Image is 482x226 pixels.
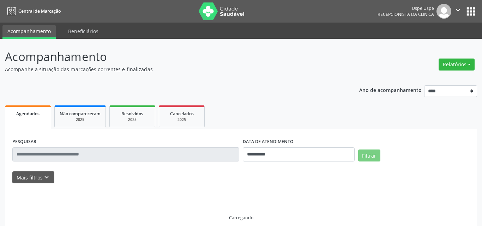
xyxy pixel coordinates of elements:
[359,85,422,94] p: Ano de acompanhamento
[60,117,101,122] div: 2025
[63,25,103,37] a: Beneficiários
[43,173,50,181] i: keyboard_arrow_down
[164,117,199,122] div: 2025
[170,111,194,117] span: Cancelados
[454,6,462,14] i: 
[121,111,143,117] span: Resolvidos
[2,25,56,39] a: Acompanhamento
[378,5,434,11] div: Uspe Uspe
[439,59,475,71] button: Relatórios
[358,149,380,161] button: Filtrar
[436,4,451,19] img: img
[115,117,150,122] div: 2025
[12,136,36,147] label: PESQUISAR
[5,48,336,66] p: Acompanhamento
[5,66,336,73] p: Acompanhe a situação das marcações correntes e finalizadas
[465,5,477,18] button: apps
[378,11,434,17] span: Recepcionista da clínica
[451,4,465,19] button: 
[16,111,40,117] span: Agendados
[5,5,61,17] a: Central de Marcação
[243,136,294,147] label: DATA DE ATENDIMENTO
[18,8,61,14] span: Central de Marcação
[229,215,253,221] div: Carregando
[60,111,101,117] span: Não compareceram
[12,171,54,184] button: Mais filtroskeyboard_arrow_down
